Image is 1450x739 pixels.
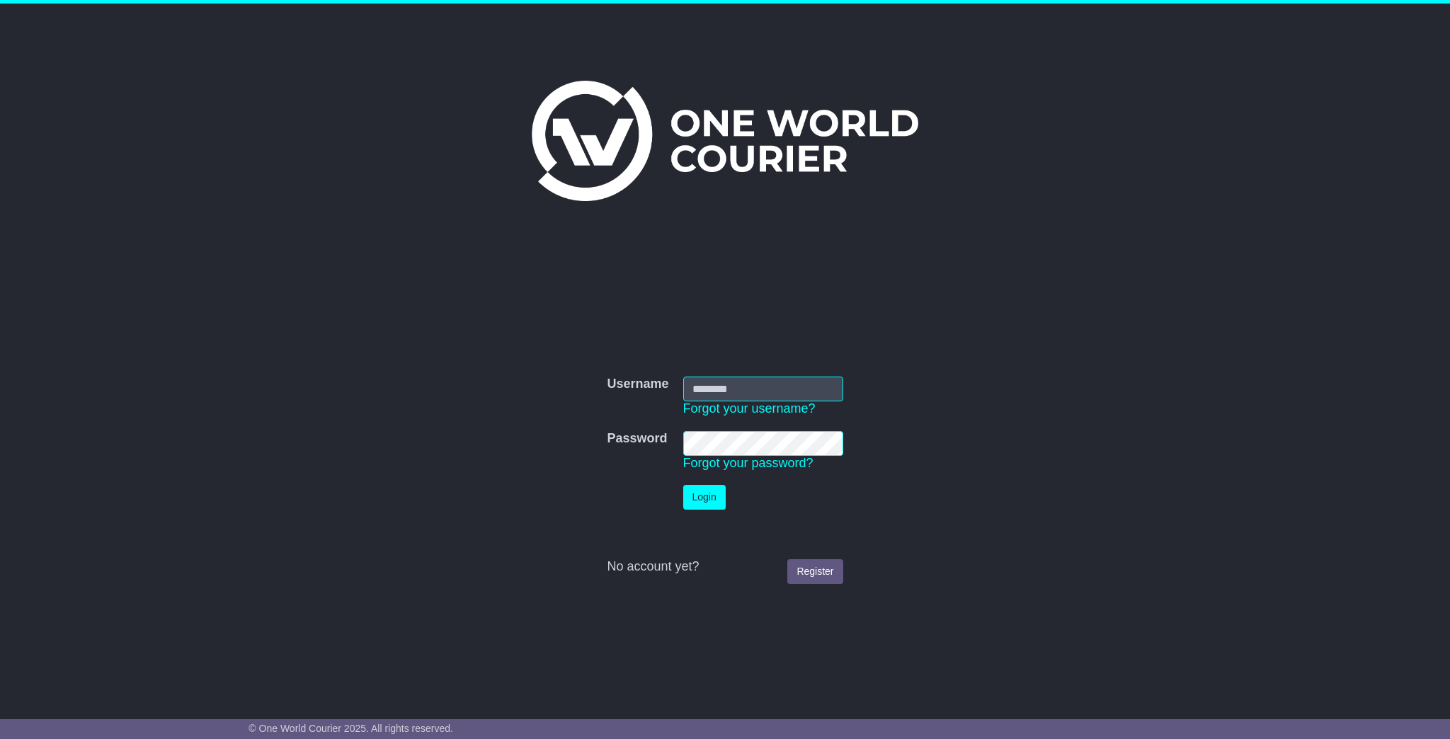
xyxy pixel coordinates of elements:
[249,723,453,734] span: © One World Courier 2025. All rights reserved.
[683,401,816,416] a: Forgot your username?
[607,431,667,447] label: Password
[532,81,918,201] img: One World
[683,485,726,510] button: Login
[607,377,668,392] label: Username
[787,559,843,584] a: Register
[683,456,814,470] a: Forgot your password?
[607,559,843,575] div: No account yet?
